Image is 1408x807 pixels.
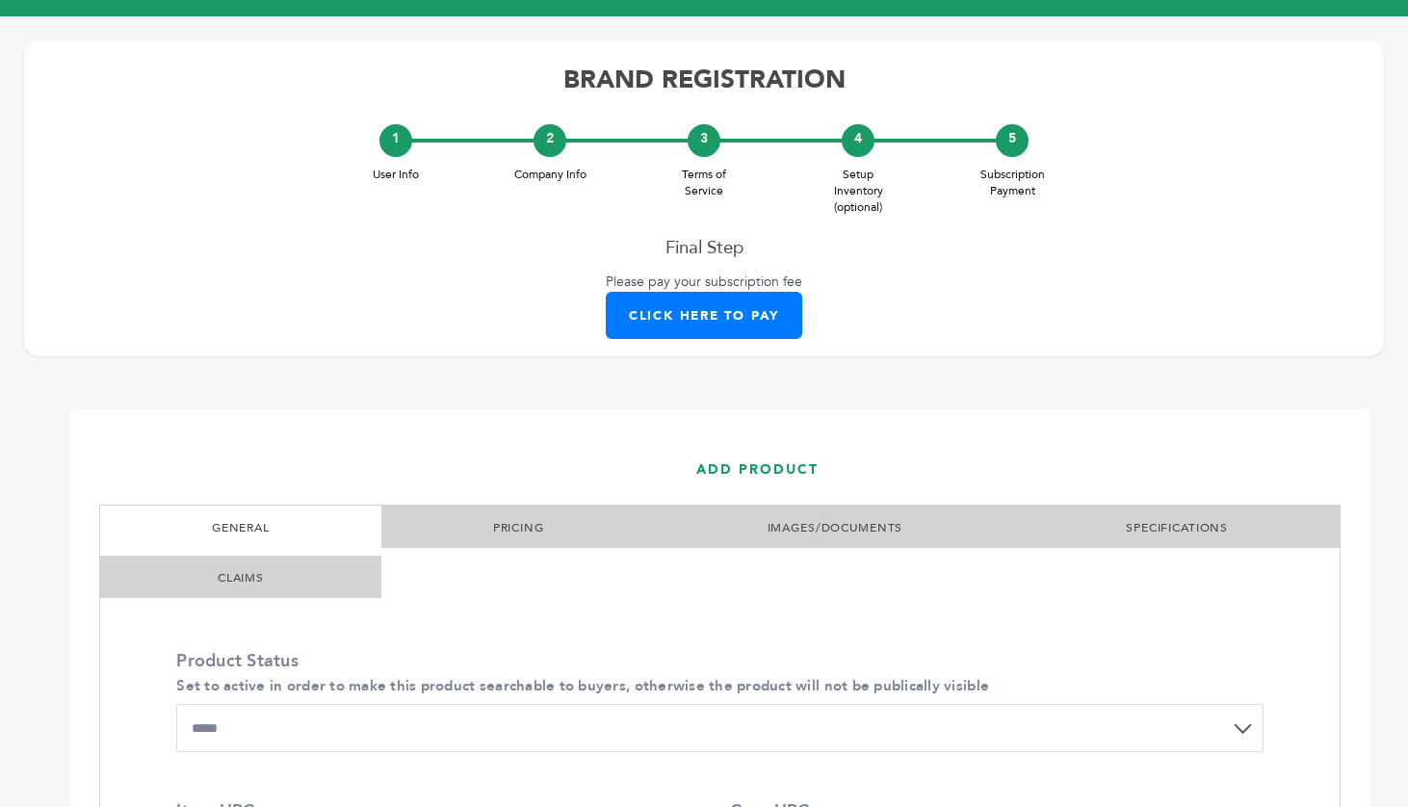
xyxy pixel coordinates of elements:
[218,570,264,586] a: CLAIMS
[43,273,1365,292] p: Please pay your subscription fee
[511,167,588,183] span: Company Info
[768,520,903,535] a: IMAGES/DOCUMENTS
[996,124,1029,157] div: 5
[696,434,1317,505] h1: ADD PRODUCT
[379,124,412,157] div: 1
[534,124,566,157] div: 2
[974,167,1051,199] span: Subscription Payment
[820,167,897,215] span: Setup Inventory (optional)
[176,649,1253,697] label: Product Status
[176,676,989,695] small: Set to active in order to make this product searchable to buyers, otherwise the product will not ...
[43,55,1365,106] h1: BRAND REGISTRATION
[43,235,1365,273] h3: Final Step
[606,292,802,339] a: Click here to pay
[665,167,743,199] span: Terms of Service
[688,124,720,157] div: 3
[212,520,270,535] a: GENERAL
[1126,520,1228,535] a: SPECIFICATIONS
[357,167,434,183] span: User Info
[842,124,874,157] div: 4
[493,520,544,535] a: PRICING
